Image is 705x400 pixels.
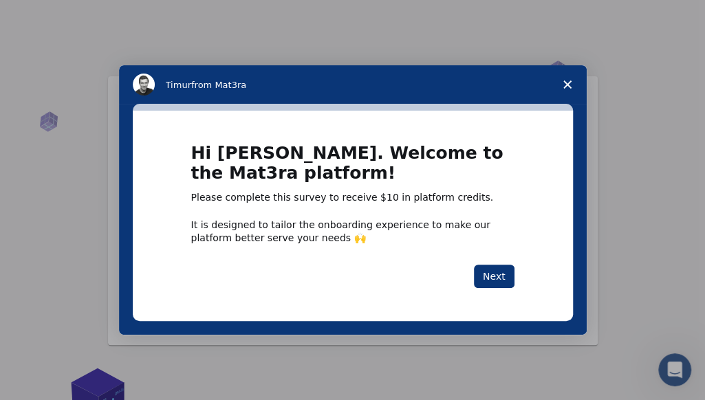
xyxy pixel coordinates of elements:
div: It is designed to tailor the onboarding experience to make our platform better serve your needs 🙌 [191,219,514,243]
span: Support [28,10,77,22]
img: Profile image for Timur [133,74,155,96]
span: Timur [166,80,191,90]
span: Close survey [548,65,587,104]
div: Please complete this survey to receive $10 in platform credits. [191,191,514,205]
h1: Hi [PERSON_NAME]. Welcome to the Mat3ra platform! [191,144,514,191]
button: Next [474,265,514,288]
span: from Mat3ra [191,80,246,90]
